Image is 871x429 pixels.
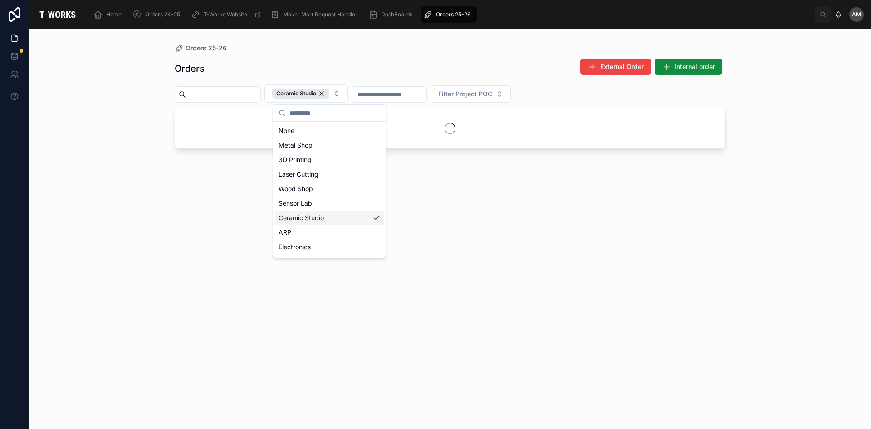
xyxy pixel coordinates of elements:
div: Electronics [275,240,384,254]
button: Select Button [431,85,511,103]
span: Internal order [675,62,715,71]
button: Internal order [655,59,722,75]
a: Orders 24-25 [130,6,186,23]
h1: Orders [175,62,205,75]
span: Orders 25-26 [186,44,227,53]
div: Wood Shop [275,182,384,196]
span: Home [106,11,122,18]
div: Laser Cutting [275,167,384,182]
span: Orders 25-26 [436,11,470,18]
button: Unselect CERAMIC_STUDIO [272,89,329,99]
div: Metal Shop [275,138,384,153]
div: Ceramic Studio [275,211,384,225]
a: Orders 25-26 [421,6,477,23]
span: Filter Project POC [438,89,492,99]
span: DashBoards [381,11,412,18]
span: Maker Mart Request Handler [283,11,357,18]
a: Home [91,6,128,23]
a: DashBoards [366,6,419,23]
div: ARP [275,225,384,240]
span: T-Works Website [204,11,247,18]
div: 3D Printing [275,153,384,167]
div: Sensor Lab [275,196,384,211]
span: am [852,11,861,18]
a: Orders 25-26 [175,44,227,53]
div: Suggestions [273,122,386,258]
span: External Order [600,62,644,71]
div: Ceramic Studio [272,89,329,99]
img: App logo [36,7,79,22]
span: Orders 24-25 [145,11,180,18]
div: scrollable content [86,5,815,25]
button: Select Button [264,84,348,103]
a: Maker Mart Request Handler [268,6,364,23]
a: T-Works Website [188,6,266,23]
button: External Order [580,59,651,75]
div: None [275,123,384,138]
div: Textile [275,254,384,269]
